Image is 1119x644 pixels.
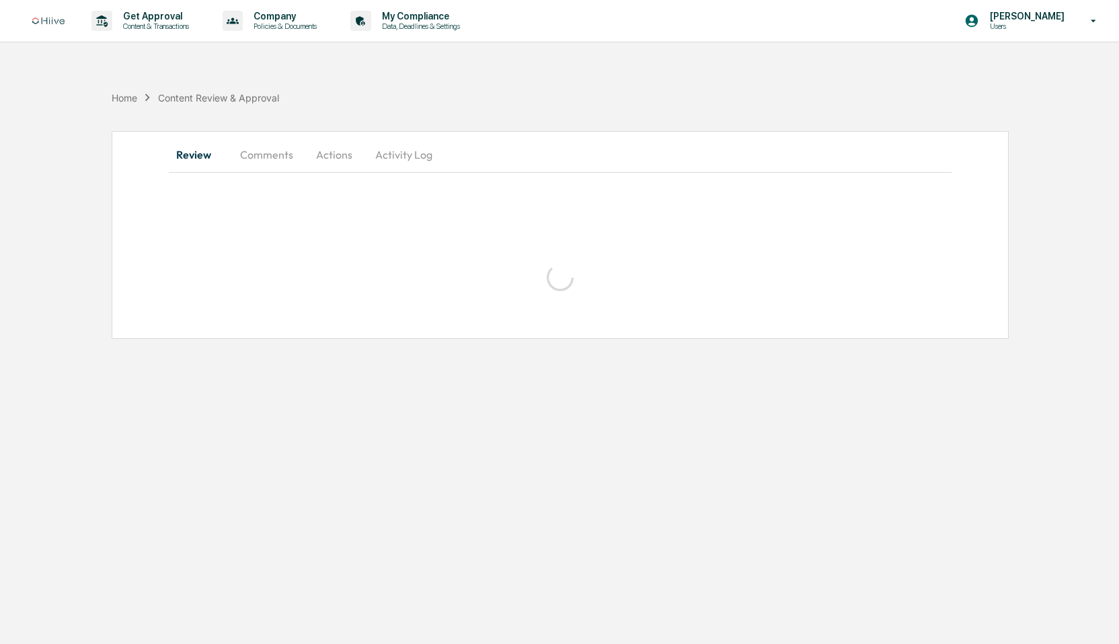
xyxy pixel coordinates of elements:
img: logo [32,17,65,25]
p: [PERSON_NAME] [979,11,1071,22]
p: Company [243,11,323,22]
button: Activity Log [364,138,443,171]
div: Home [112,92,137,104]
button: Actions [304,138,364,171]
div: secondary tabs example [169,138,952,171]
p: My Compliance [371,11,467,22]
p: Policies & Documents [243,22,323,31]
button: Comments [229,138,304,171]
p: Get Approval [112,11,196,22]
p: Data, Deadlines & Settings [371,22,467,31]
p: Users [979,22,1071,31]
p: Content & Transactions [112,22,196,31]
div: Content Review & Approval [158,92,279,104]
button: Review [169,138,229,171]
